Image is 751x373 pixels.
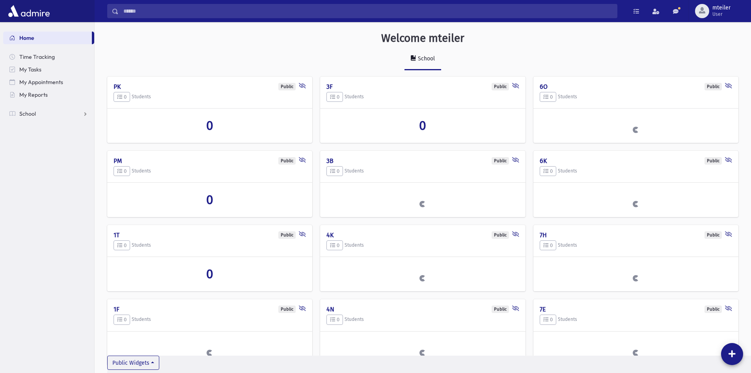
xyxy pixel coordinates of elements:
[114,266,306,281] a: 0
[326,118,519,133] a: 0
[330,94,339,100] span: 0
[543,242,553,248] span: 0
[326,166,343,176] button: 0
[492,231,509,239] div: Public
[3,76,94,88] a: My Appointments
[114,166,130,176] button: 0
[119,4,617,18] input: Search
[712,5,731,11] span: mteiler
[278,157,296,165] div: Public
[19,66,41,73] span: My Tasks
[114,315,130,325] button: 0
[540,166,732,176] h5: Students
[543,94,553,100] span: 0
[540,231,732,239] h4: 7H
[114,118,306,133] a: 0
[3,32,92,44] a: Home
[330,168,339,174] span: 0
[326,240,343,251] button: 0
[326,83,519,90] h4: 3F
[326,157,519,165] h4: 3B
[404,48,441,70] a: School
[19,91,48,98] span: My Reports
[326,315,519,325] h5: Students
[326,231,519,239] h4: 4K
[114,92,130,102] button: 0
[117,317,127,322] span: 0
[543,317,553,322] span: 0
[114,315,306,325] h5: Students
[326,92,519,102] h5: Students
[114,306,306,313] h4: 1F
[330,242,339,248] span: 0
[704,157,722,165] div: Public
[3,51,94,63] a: Time Tracking
[540,166,556,176] button: 0
[278,83,296,90] div: Public
[712,11,731,17] span: User
[381,32,464,45] h3: Welcome mteiler
[540,157,732,165] h4: 6K
[117,94,127,100] span: 0
[117,242,127,248] span: 0
[114,166,306,176] h5: Students
[114,240,306,251] h5: Students
[114,157,306,165] h4: PM
[114,240,130,251] button: 0
[704,83,722,90] div: Public
[492,83,509,90] div: Public
[6,3,52,19] img: AdmirePro
[540,306,732,313] h4: 7E
[330,317,339,322] span: 0
[278,231,296,239] div: Public
[3,63,94,76] a: My Tasks
[206,266,213,281] span: 0
[540,83,732,90] h4: 6O
[3,107,94,120] a: School
[19,34,34,41] span: Home
[416,55,435,62] div: School
[492,306,509,313] div: Public
[492,157,509,165] div: Public
[540,315,556,325] button: 0
[326,92,343,102] button: 0
[206,192,213,207] span: 0
[206,118,213,133] span: 0
[19,79,63,86] span: My Appointments
[540,92,732,102] h5: Students
[114,192,306,207] a: 0
[540,315,732,325] h5: Students
[278,306,296,313] div: Public
[117,168,127,174] span: 0
[540,240,556,251] button: 0
[326,240,519,251] h5: Students
[326,315,343,325] button: 0
[540,240,732,251] h5: Students
[3,88,94,101] a: My Reports
[114,83,306,90] h4: PK
[114,92,306,102] h5: Students
[419,118,426,133] span: 0
[326,166,519,176] h5: Students
[543,168,553,174] span: 0
[19,53,55,60] span: Time Tracking
[114,231,306,239] h4: 1T
[704,306,722,313] div: Public
[326,306,519,313] h4: 4N
[107,356,159,370] button: Public Widgets
[19,110,36,117] span: School
[704,231,722,239] div: Public
[540,92,556,102] button: 0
